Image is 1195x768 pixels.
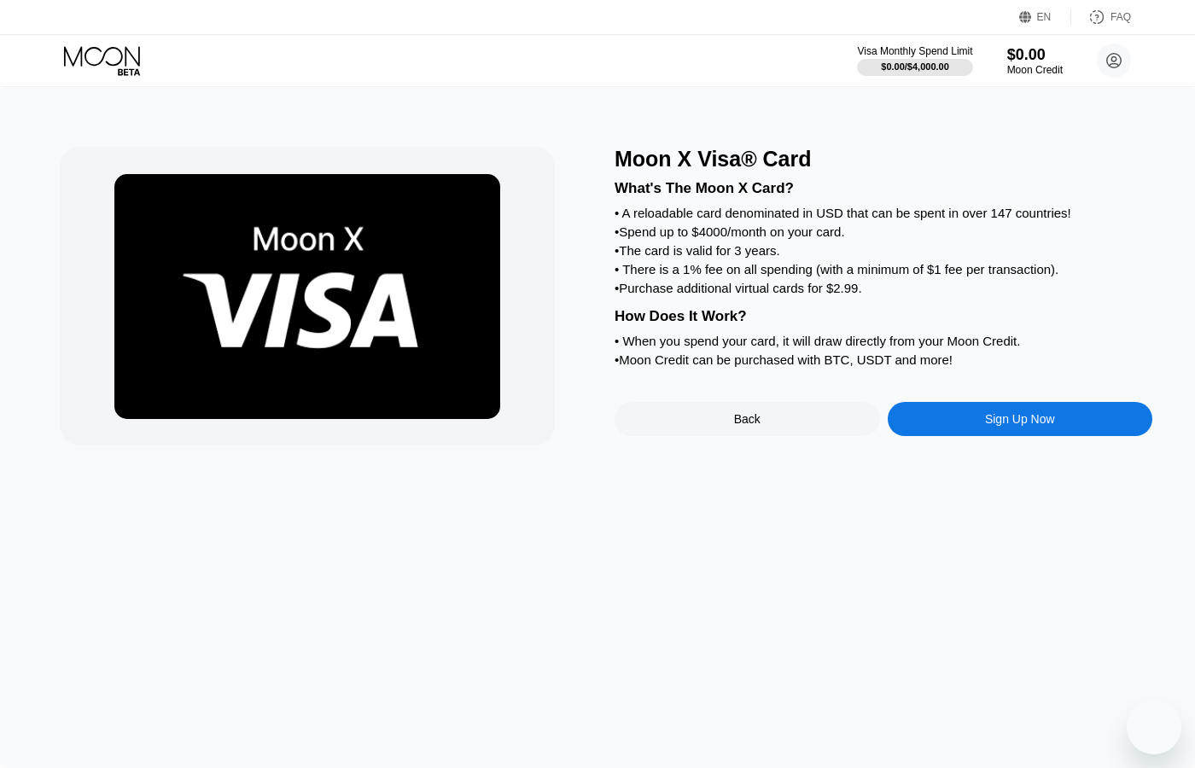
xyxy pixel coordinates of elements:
div: • A reloadable card denominated in USD that can be spent in over 147 countries! [615,206,1152,220]
div: Visa Monthly Spend Limit$0.00/$4,000.00 [857,45,972,76]
div: • Moon Credit can be purchased with BTC, USDT and more! [615,352,1152,367]
div: • Spend up to $4000/month on your card. [615,224,1152,239]
div: Sign Up Now [985,412,1055,426]
div: Moon Credit [1007,64,1063,76]
div: FAQ [1110,11,1131,23]
div: How Does It Work? [615,308,1152,325]
div: Sign Up Now [888,402,1153,436]
div: • The card is valid for 3 years. [615,243,1152,258]
div: EN [1019,9,1071,26]
iframe: Button to launch messaging window [1127,700,1181,754]
div: EN [1037,11,1052,23]
div: Back [734,412,761,426]
div: • Purchase additional virtual cards for $2.99. [615,281,1152,295]
div: • There is a 1% fee on all spending (with a minimum of $1 fee per transaction). [615,262,1152,276]
div: Visa Monthly Spend Limit [857,45,972,57]
div: Moon X Visa® Card [615,147,1152,172]
div: $0.00 / $4,000.00 [881,61,949,72]
div: FAQ [1071,9,1131,26]
div: Back [615,402,880,436]
div: What's The Moon X Card? [615,180,1152,197]
div: • When you spend your card, it will draw directly from your Moon Credit. [615,334,1152,348]
div: $0.00 [1007,46,1063,64]
div: $0.00Moon Credit [1007,46,1063,76]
